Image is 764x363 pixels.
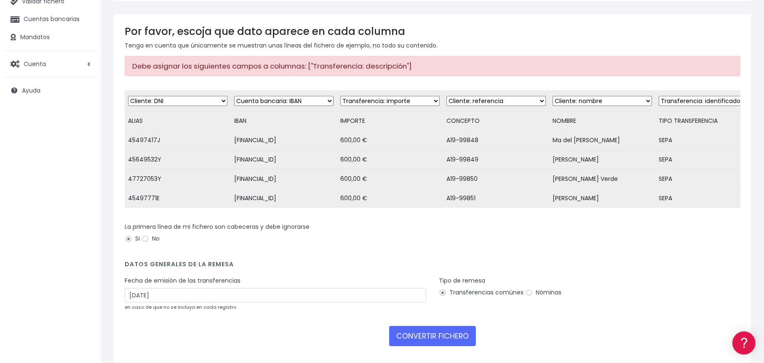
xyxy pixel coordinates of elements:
a: Formatos [8,106,160,119]
td: SEPA [655,130,761,150]
td: SEPA [655,188,761,208]
td: A19-99850 [443,169,549,188]
a: Información general [8,72,160,85]
small: en caso de que no se incluya en cada registro [125,304,236,310]
label: Tipo de remesa [439,276,485,285]
label: Nóminas [525,288,561,297]
span: Cuenta [24,59,46,68]
label: La primera línea de mi fichero son cabeceras y debe ignorarse [125,223,310,231]
td: 45497771E [125,188,231,208]
a: Problemas habituales [8,119,160,132]
label: No [142,234,160,243]
td: [FINANCIAL_ID] [231,150,337,169]
div: Convertir ficheros [8,93,160,101]
a: Ayuda [4,82,97,99]
td: 600,00 € [337,188,443,208]
td: [PERSON_NAME] Verde [549,169,655,188]
td: [PERSON_NAME] [549,188,655,208]
td: Ma del [PERSON_NAME] [549,130,655,150]
td: [PERSON_NAME] [549,150,655,169]
td: [FINANCIAL_ID] [231,169,337,188]
td: IBAN [231,111,337,130]
a: Mandatos [4,29,97,46]
a: Cuenta [4,55,97,73]
td: IMPORTE [337,111,443,130]
td: [FINANCIAL_ID] [231,188,337,208]
button: CONVERTIR FICHERO [389,326,476,346]
div: Facturación [8,167,160,175]
td: 600,00 € [337,169,443,188]
a: General [8,180,160,193]
div: Información general [8,58,160,66]
h3: Por favor, escoja que dato aparece en cada columna [125,25,740,37]
td: A19-99848 [443,130,549,150]
a: Perfiles de empresas [8,146,160,159]
td: SEPA [655,169,761,188]
td: 45497417J [125,130,231,150]
h4: Datos generales de la remesa [125,261,740,272]
td: 600,00 € [337,130,443,150]
td: CONCEPTO [443,111,549,130]
label: Fecha de emisión de las transferencias [125,276,240,285]
p: Tenga en cuenta que únicamente se muestran unas líneas del fichero de ejemplo, no todo su contenido. [125,41,740,50]
td: A19-99851 [443,188,549,208]
a: Cuentas bancarias [4,11,97,28]
label: Si [125,234,140,243]
td: [FINANCIAL_ID] [231,130,337,150]
span: Ayuda [22,86,40,95]
td: A19-99849 [443,150,549,169]
td: TIPO TRANSFERENCIA [655,111,761,130]
a: Videotutoriales [8,132,160,146]
td: SEPA [655,150,761,169]
td: NOMBRE [549,111,655,130]
button: Contáctanos [8,225,160,240]
div: Debe asignar los siguientes campos a columnas: ["Transferencia: descripción"] [125,56,740,76]
a: POWERED BY ENCHANT [116,242,162,250]
a: API [8,215,160,228]
td: 600,00 € [337,150,443,169]
td: 45649532Y [125,150,231,169]
div: Programadores [8,202,160,210]
td: 47727053Y [125,169,231,188]
td: ALIAS [125,111,231,130]
label: Transferencias comúnes [439,288,524,297]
